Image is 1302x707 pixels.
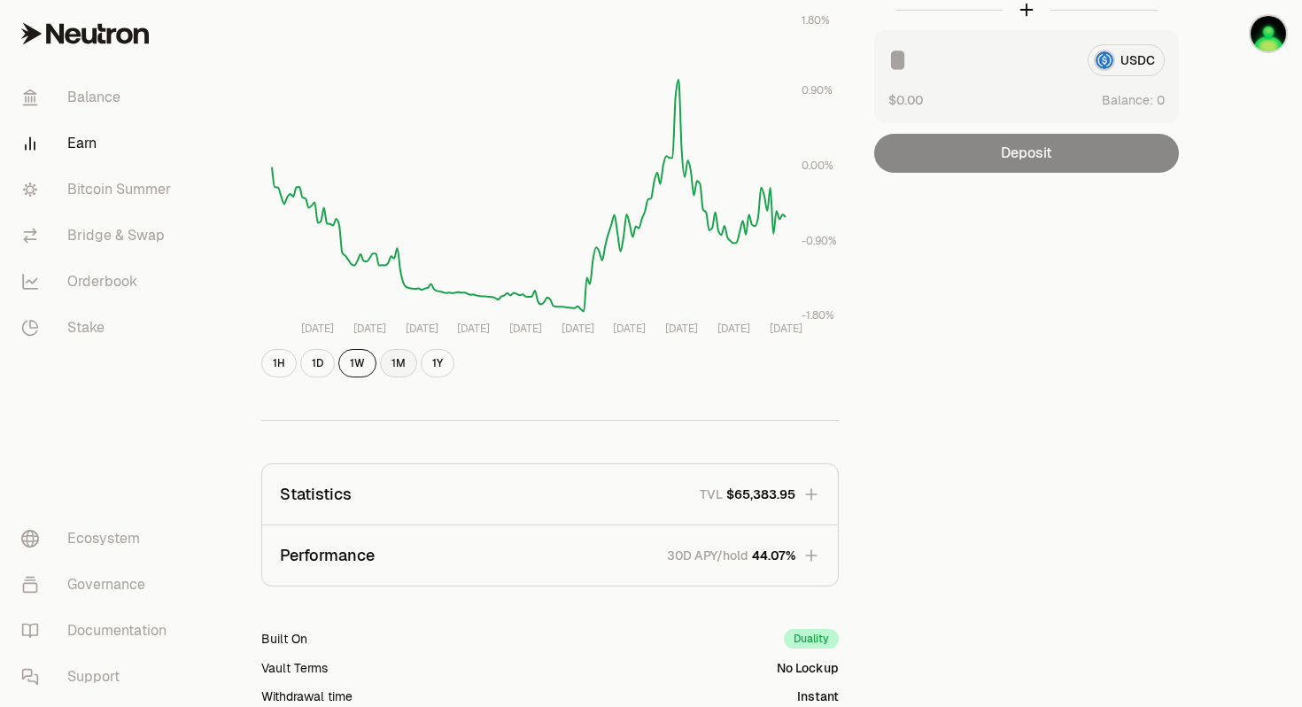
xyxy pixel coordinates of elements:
[7,259,191,305] a: Orderbook
[421,349,454,377] button: 1Y
[262,525,838,586] button: Performance30D APY/hold44.07%
[7,608,191,654] a: Documentation
[7,167,191,213] a: Bitcoin Summer
[338,349,376,377] button: 1W
[802,13,830,27] tspan: 1.80%
[1251,16,1286,51] img: wallet keplr jc ledger
[261,688,353,705] div: Withdrawal time
[261,659,328,677] div: Vault Terms
[7,213,191,259] a: Bridge & Swap
[665,322,698,336] tspan: [DATE]
[7,305,191,351] a: Stake
[562,322,594,336] tspan: [DATE]
[280,482,352,507] p: Statistics
[700,486,723,503] p: TVL
[261,349,297,377] button: 1H
[770,322,802,336] tspan: [DATE]
[353,322,386,336] tspan: [DATE]
[7,74,191,120] a: Balance
[262,464,838,524] button: StatisticsTVL$65,383.95
[7,654,191,700] a: Support
[509,322,542,336] tspan: [DATE]
[7,516,191,562] a: Ecosystem
[802,159,833,173] tspan: 0.00%
[802,308,834,322] tspan: -1.80%
[802,83,833,97] tspan: 0.90%
[380,349,417,377] button: 1M
[726,486,795,503] span: $65,383.95
[1102,91,1153,109] span: Balance:
[406,322,438,336] tspan: [DATE]
[280,543,375,568] p: Performance
[301,322,334,336] tspan: [DATE]
[667,547,748,564] p: 30D APY/hold
[613,322,646,336] tspan: [DATE]
[802,234,837,248] tspan: -0.90%
[752,547,795,564] span: 44.07%
[717,322,750,336] tspan: [DATE]
[300,349,335,377] button: 1D
[7,120,191,167] a: Earn
[784,629,839,649] div: Duality
[888,90,923,109] button: $0.00
[777,659,839,677] div: No Lockup
[7,562,191,608] a: Governance
[457,322,490,336] tspan: [DATE]
[797,688,839,705] div: Instant
[261,630,307,648] div: Built On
